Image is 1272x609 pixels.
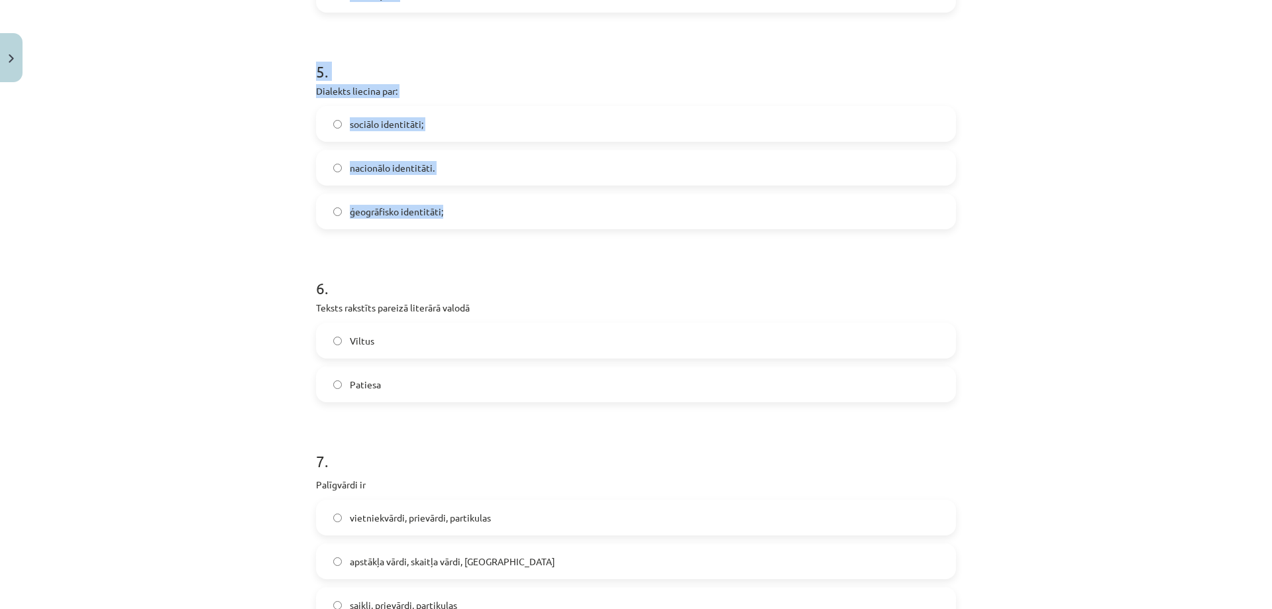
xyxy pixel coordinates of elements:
[316,478,956,492] p: Palīgvārdi ir
[316,256,956,297] h1: 6 .
[333,337,342,345] input: Viltus
[316,84,956,98] p: Dialekts liecina par:
[350,161,435,175] span: nacionālo identitāti.
[350,205,443,219] span: ģeogrāfisko identitāti;
[316,301,956,315] p: Teksts rakstīts pareizā literārā valodā
[333,207,342,216] input: ģeogrāfisko identitāti;
[316,429,956,470] h1: 7 .
[333,557,342,566] input: apstākļa vārdi, skaitļa vārdi, [GEOGRAPHIC_DATA]
[350,555,555,569] span: apstākļa vārdi, skaitļa vārdi, [GEOGRAPHIC_DATA]
[333,120,342,129] input: sociālo identitāti;
[333,380,342,389] input: Patiesa
[316,39,956,80] h1: 5 .
[9,54,14,63] img: icon-close-lesson-0947bae3869378f0d4975bcd49f059093ad1ed9edebbc8119c70593378902aed.svg
[350,117,423,131] span: sociālo identitāti;
[350,378,381,392] span: Patiesa
[350,334,374,348] span: Viltus
[333,164,342,172] input: nacionālo identitāti.
[350,511,491,525] span: vietniekvārdi, prievārdi, partikulas
[333,514,342,522] input: vietniekvārdi, prievārdi, partikulas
